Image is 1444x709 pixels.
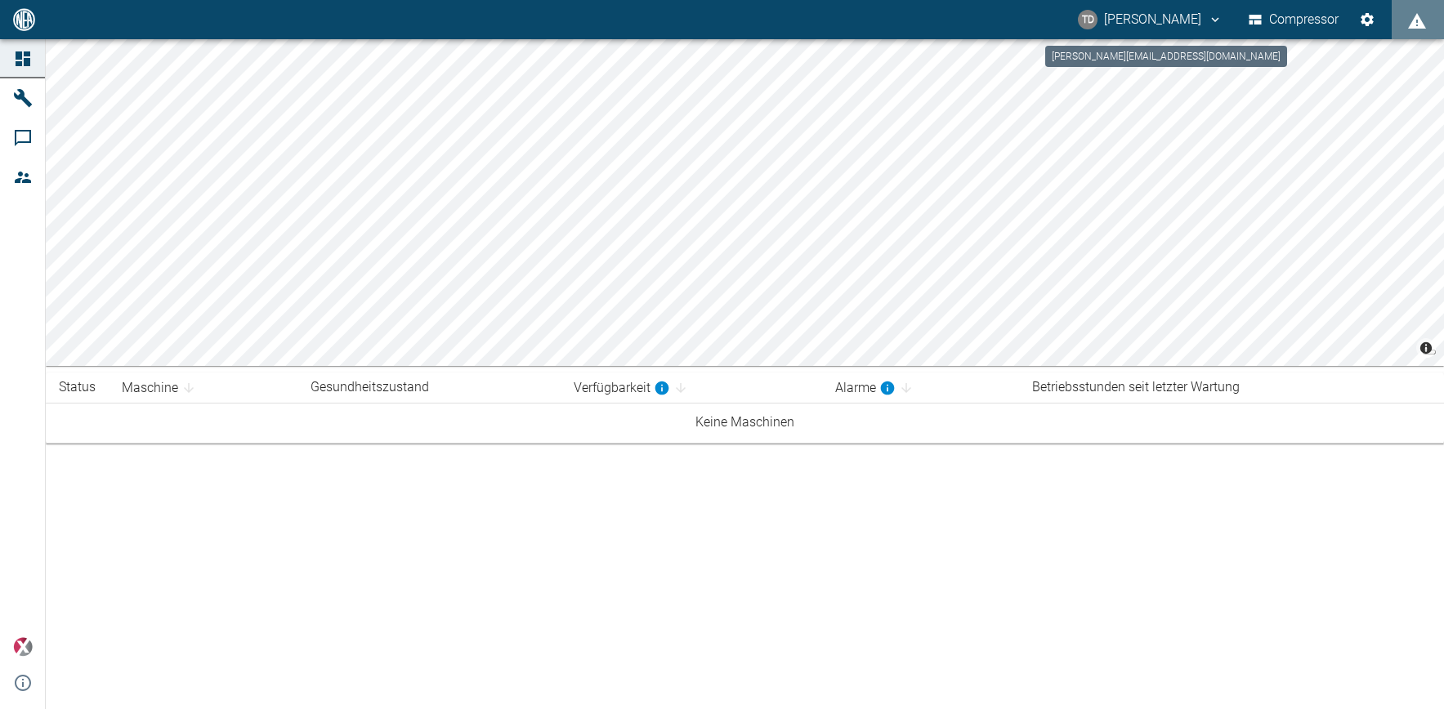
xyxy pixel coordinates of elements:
img: Xplore Logo [13,637,33,657]
div: TD [1078,10,1098,29]
button: Einstellungen [1352,5,1382,34]
img: logo [11,8,37,30]
td: Keine Maschinen [46,403,1444,443]
div: berechnet für die letzten 7 Tage [574,378,670,398]
canvas: Map [46,39,1444,366]
button: Compressor [1245,5,1343,34]
th: Betriebsstunden seit letzter Wartung [1019,372,1444,403]
th: Gesundheitszustand [297,372,561,403]
button: thomas.damm@hofer-hochdrucktechnik.de [1075,5,1225,34]
div: berechnet für die letzten 7 Tage [835,378,896,398]
div: [PERSON_NAME][EMAIL_ADDRESS][DOMAIN_NAME] [1045,46,1287,67]
th: Status [46,372,109,403]
span: Maschine [122,378,199,398]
